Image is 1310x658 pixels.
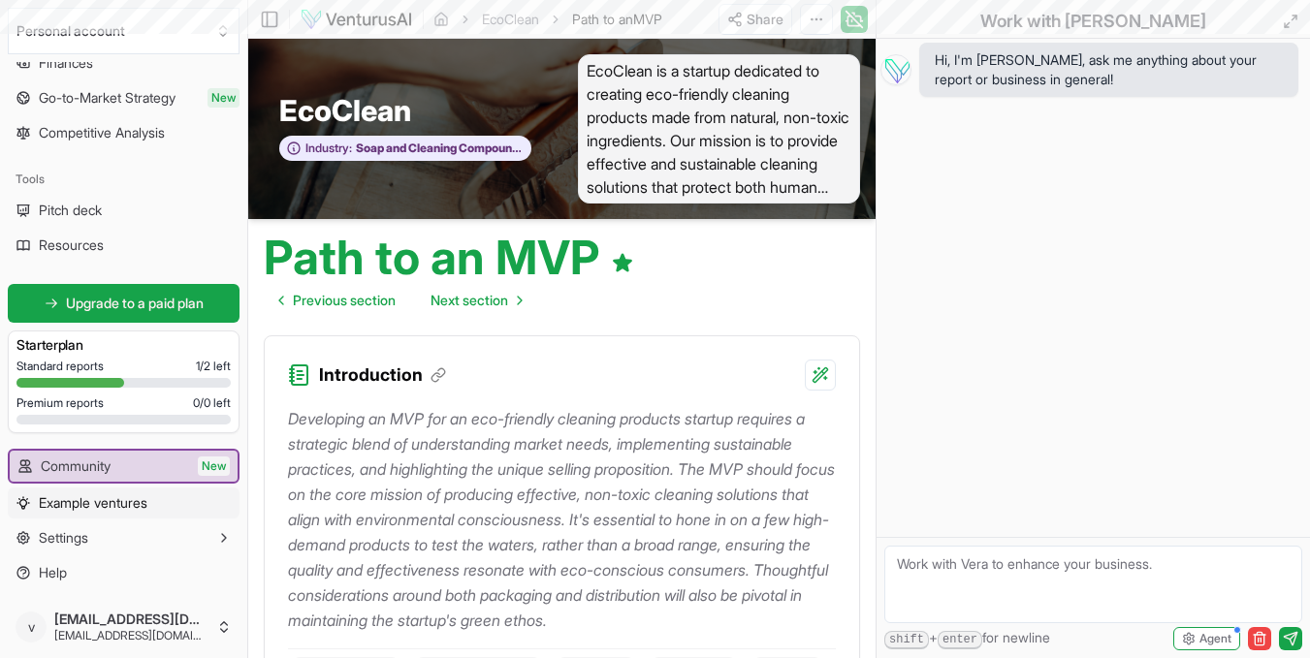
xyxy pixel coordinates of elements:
[208,88,240,108] span: New
[41,456,111,476] span: Community
[884,631,929,649] kbd: shift
[431,291,508,310] span: Next section
[288,406,836,633] p: Developing an MVP for an eco-friendly cleaning products startup requires a strategic blend of und...
[39,53,93,73] span: Finances
[39,201,102,220] span: Pitch deck
[264,281,411,320] a: Go to previous page
[39,88,176,108] span: Go-to-Market Strategy
[54,628,208,643] span: [EMAIL_ADDRESS][DOMAIN_NAME]
[16,611,47,642] span: v
[8,557,240,588] a: Help
[193,395,231,411] span: 0 / 0 left
[8,604,240,650] button: v[EMAIL_ADDRESS][DOMAIN_NAME][EMAIL_ADDRESS][DOMAIN_NAME]
[8,230,240,261] a: Resources
[1173,627,1240,650] button: Agent
[279,93,411,128] span: EcoClean
[39,528,88,548] span: Settings
[264,235,634,281] h1: Path to an MVP
[39,563,67,582] span: Help
[8,284,240,323] a: Upgrade to a paid plan
[305,141,352,156] span: Industry:
[578,54,861,204] span: EcoClean is a startup dedicated to creating eco-friendly cleaning products made from natural, non...
[264,281,537,320] nav: pagination
[1199,631,1231,646] span: Agent
[10,451,238,482] a: CommunityNew
[196,359,231,374] span: 1 / 2 left
[16,335,231,355] h3: Starter plan
[279,136,531,162] button: Industry:Soap and Cleaning Compound Manufacturing
[8,47,240,78] a: Finances
[39,493,147,513] span: Example ventures
[880,54,911,85] img: Vera
[54,611,208,628] span: [EMAIL_ADDRESS][DOMAIN_NAME]
[8,195,240,226] a: Pitch deck
[293,291,396,310] span: Previous section
[352,141,521,156] span: Soap and Cleaning Compound Manufacturing
[415,281,537,320] a: Go to next page
[39,123,165,142] span: Competitive Analysis
[198,456,230,476] span: New
[884,628,1050,649] span: + for newline
[39,235,104,255] span: Resources
[8,164,240,195] div: Tools
[8,522,240,553] button: Settings
[16,359,104,374] span: Standard reports
[319,361,446,389] h3: Introduction
[938,631,982,649] kbd: enter
[8,487,240,518] a: Example ventures
[8,117,240,148] a: Competitive Analysis
[66,294,204,313] span: Upgrade to a paid plan
[935,50,1283,89] span: Hi, I'm [PERSON_NAME], ask me anything about your report or business in general!
[8,82,240,113] a: Go-to-Market StrategyNew
[16,395,104,411] span: Premium reports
